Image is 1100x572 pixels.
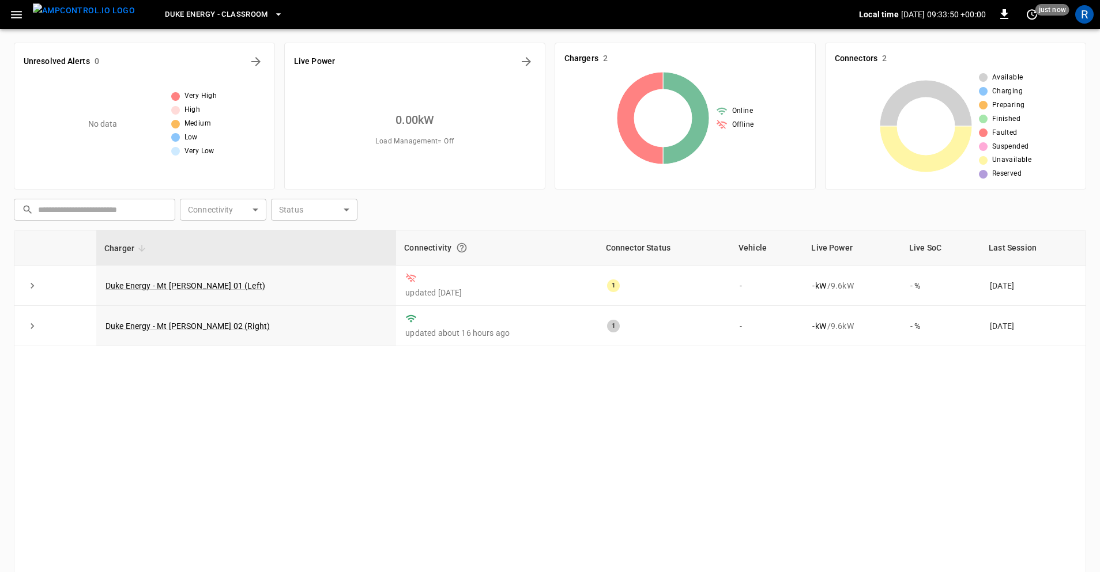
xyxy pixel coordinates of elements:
img: ampcontrol.io logo [33,3,135,18]
span: Preparing [992,100,1025,111]
p: - kW [812,280,826,291]
span: Finished [992,113,1020,125]
h6: 2 [882,52,887,65]
button: expand row [24,277,41,294]
button: Energy Overview [517,52,536,71]
th: Live Power [803,230,901,266]
p: updated about 16 hours ago [405,327,588,339]
div: 1 [607,320,620,332]
td: - [730,266,803,306]
p: No data [88,118,118,130]
h6: 2 [603,52,608,65]
div: Connectivity [404,237,589,258]
h6: Chargers [564,52,598,65]
button: expand row [24,317,41,335]
td: [DATE] [981,266,1086,306]
th: Vehicle [730,230,803,266]
a: Duke Energy - Mt [PERSON_NAME] 02 (Right) [106,321,270,331]
span: Very Low [184,146,214,157]
span: Unavailable [992,154,1031,166]
span: High [184,104,201,116]
td: - % [901,306,981,346]
div: profile-icon [1075,5,1094,24]
span: Load Management = Off [375,136,454,147]
h6: Unresolved Alerts [24,55,90,68]
span: Suspended [992,141,1029,153]
td: - % [901,266,981,306]
span: just now [1035,4,1069,16]
p: updated [DATE] [405,287,588,298]
span: Very High [184,90,217,102]
div: / 9.6 kW [812,320,892,332]
h6: Live Power [294,55,335,68]
button: All Alerts [247,52,265,71]
th: Connector Status [598,230,730,266]
td: [DATE] [981,306,1086,346]
span: Charging [992,86,1023,97]
h6: 0 [95,55,99,68]
button: set refresh interval [1023,5,1041,24]
th: Live SoC [901,230,981,266]
span: Charger [104,241,149,255]
td: - [730,306,803,346]
span: Offline [732,119,754,131]
button: Duke Energy - Classroom [160,3,288,26]
p: [DATE] 09:33:50 +00:00 [901,9,986,20]
span: Faulted [992,127,1018,139]
h6: Connectors [835,52,877,65]
div: / 9.6 kW [812,280,892,291]
p: Local time [859,9,899,20]
span: Available [992,72,1023,84]
h6: 0.00 kW [395,111,435,129]
span: Duke Energy - Classroom [165,8,268,21]
a: Duke Energy - Mt [PERSON_NAME] 01 (Left) [106,281,265,290]
span: Medium [184,118,211,130]
button: Connection between the charger and our software. [451,237,472,258]
div: 1 [607,279,620,292]
p: - kW [812,320,826,332]
span: Low [184,132,198,143]
th: Last Session [981,230,1086,266]
span: Reserved [992,168,1022,180]
span: Online [732,105,753,117]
